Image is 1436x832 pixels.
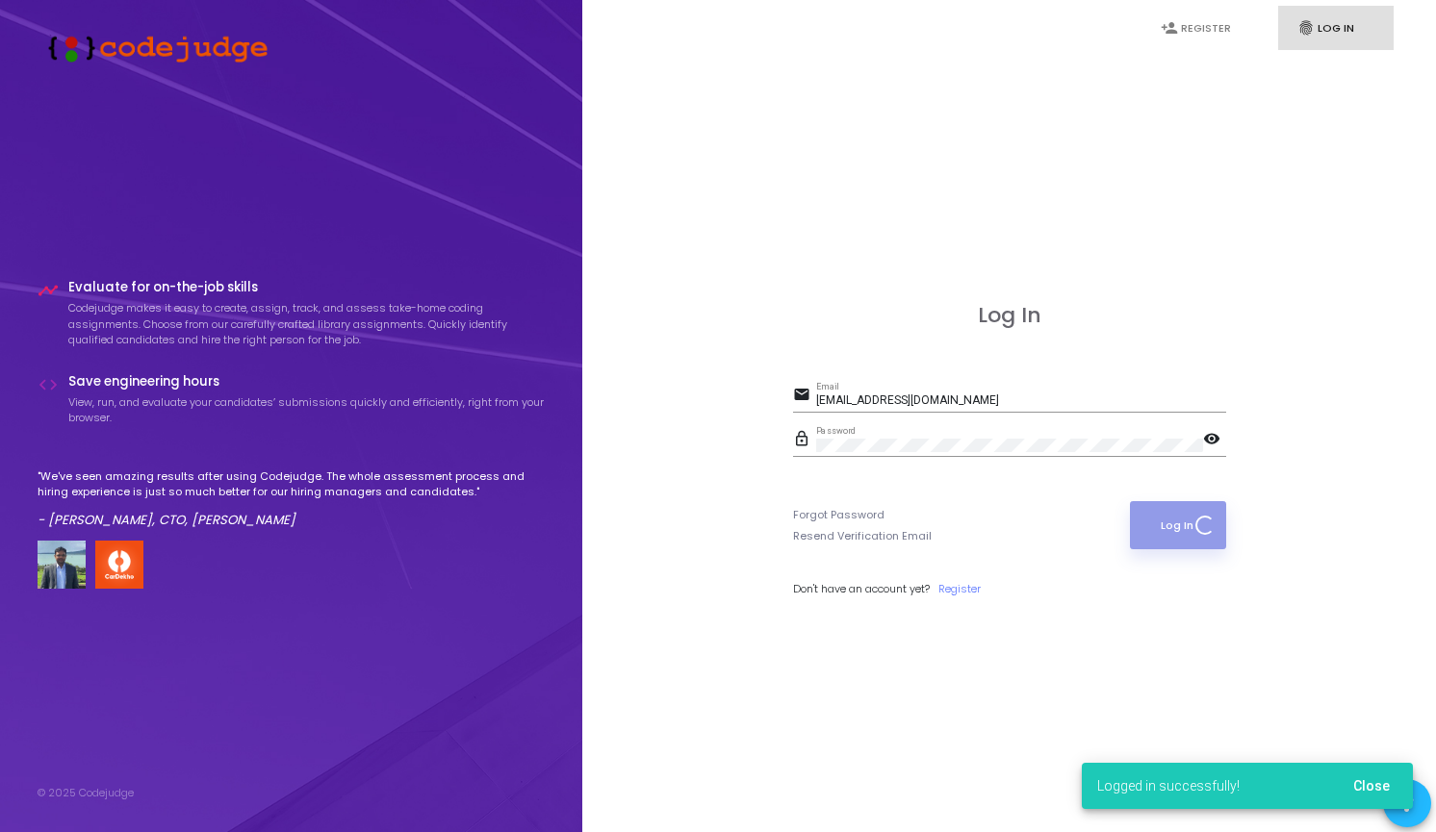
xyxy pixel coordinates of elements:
span: Close [1353,778,1390,794]
input: Email [816,394,1226,408]
a: Resend Verification Email [793,528,932,544]
button: Log In [1130,501,1225,549]
i: person_add [1161,19,1178,37]
button: Close [1338,769,1405,803]
em: - [PERSON_NAME], CTO, [PERSON_NAME] [38,511,295,529]
p: Codejudge makes it easy to create, assign, track, and assess take-home coding assignments. Choose... [68,300,546,348]
mat-icon: email [793,385,816,408]
i: code [38,374,59,395]
span: Don't have an account yet? [793,581,930,596]
a: fingerprintLog In [1278,6,1394,51]
a: Forgot Password [793,507,885,523]
mat-icon: lock_outline [793,429,816,452]
a: person_addRegister [1141,6,1257,51]
mat-icon: visibility [1203,429,1226,452]
img: user image [38,541,86,589]
p: View, run, and evaluate your candidates’ submissions quickly and efficiently, right from your bro... [68,394,546,426]
div: © 2025 Codejudge [38,785,134,801]
span: Logged in successfully! [1097,776,1240,795]
h4: Save engineering hours [68,374,546,390]
a: Register [938,581,981,597]
img: company-logo [95,541,143,589]
h4: Evaluate for on-the-job skills [68,280,546,295]
i: timeline [38,280,59,301]
p: "We've seen amazing results after using Codejudge. The whole assessment process and hiring experi... [38,468,546,500]
h3: Log In [793,303,1226,328]
i: fingerprint [1297,19,1315,37]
